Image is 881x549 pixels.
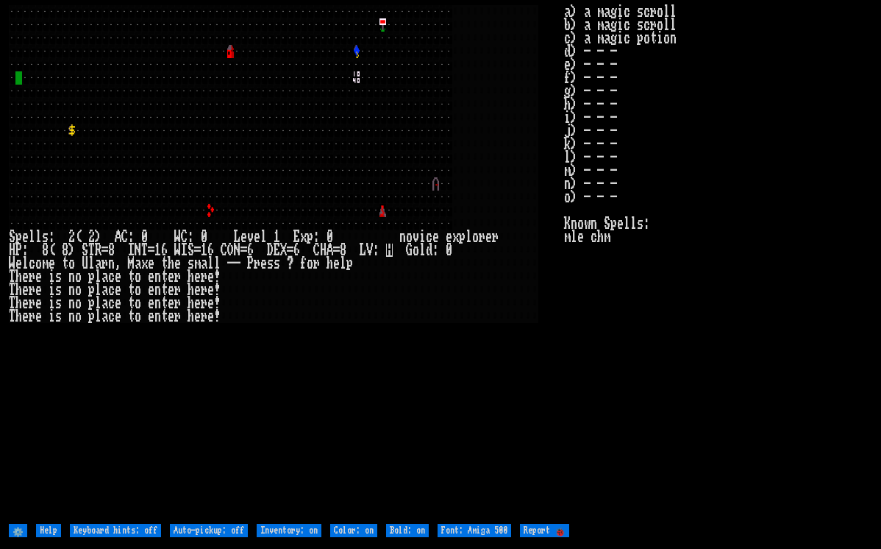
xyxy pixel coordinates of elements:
[446,230,452,244] div: e
[413,244,419,257] div: o
[240,244,247,257] div: =
[95,283,101,297] div: l
[49,244,55,257] div: (
[49,283,55,297] div: i
[330,524,377,537] input: Color: on
[174,297,181,310] div: r
[221,244,227,257] div: C
[466,230,472,244] div: l
[274,244,280,257] div: E
[128,297,135,310] div: t
[75,270,82,283] div: o
[386,244,393,257] mark: H
[9,230,15,244] div: S
[406,230,413,244] div: o
[174,283,181,297] div: r
[234,257,240,270] div: -
[9,257,15,270] div: W
[472,230,479,244] div: o
[70,524,161,537] input: Keyboard hints: off
[75,310,82,323] div: o
[293,244,300,257] div: 6
[49,297,55,310] div: i
[346,257,353,270] div: p
[207,244,214,257] div: 6
[188,297,194,310] div: h
[194,310,201,323] div: e
[194,257,201,270] div: m
[115,230,121,244] div: A
[267,244,274,257] div: D
[135,310,141,323] div: o
[426,244,432,257] div: d
[333,257,340,270] div: e
[108,270,115,283] div: c
[49,257,55,270] div: e
[432,230,439,244] div: e
[446,244,452,257] div: 0
[15,270,22,283] div: h
[22,257,29,270] div: l
[115,310,121,323] div: e
[207,283,214,297] div: e
[49,270,55,283] div: i
[15,244,22,257] div: P
[207,270,214,283] div: e
[148,297,154,310] div: e
[128,270,135,283] div: t
[161,283,168,297] div: t
[75,230,82,244] div: (
[479,230,485,244] div: r
[42,244,49,257] div: 8
[55,283,62,297] div: s
[68,257,75,270] div: o
[168,270,174,283] div: e
[15,257,22,270] div: e
[174,244,181,257] div: W
[161,297,168,310] div: t
[168,283,174,297] div: e
[108,257,115,270] div: n
[194,283,201,297] div: e
[293,230,300,244] div: E
[170,524,248,537] input: Auto-pickup: off
[432,244,439,257] div: :
[101,244,108,257] div: =
[9,244,15,257] div: H
[9,297,15,310] div: T
[101,310,108,323] div: a
[327,244,333,257] div: A
[313,257,320,270] div: r
[313,230,320,244] div: :
[35,297,42,310] div: e
[174,310,181,323] div: r
[29,297,35,310] div: r
[154,270,161,283] div: n
[95,244,101,257] div: R
[267,257,274,270] div: s
[29,270,35,283] div: r
[327,230,333,244] div: 0
[95,270,101,283] div: l
[247,230,254,244] div: v
[154,244,161,257] div: 1
[42,230,49,244] div: s
[88,270,95,283] div: p
[101,283,108,297] div: a
[88,310,95,323] div: p
[214,257,221,270] div: l
[300,257,307,270] div: f
[188,310,194,323] div: h
[128,244,135,257] div: I
[135,270,141,283] div: o
[22,230,29,244] div: e
[161,257,168,270] div: t
[95,257,101,270] div: a
[15,230,22,244] div: p
[108,244,115,257] div: 8
[154,297,161,310] div: n
[75,297,82,310] div: o
[257,524,321,537] input: Inventory: on
[194,270,201,283] div: e
[492,230,499,244] div: r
